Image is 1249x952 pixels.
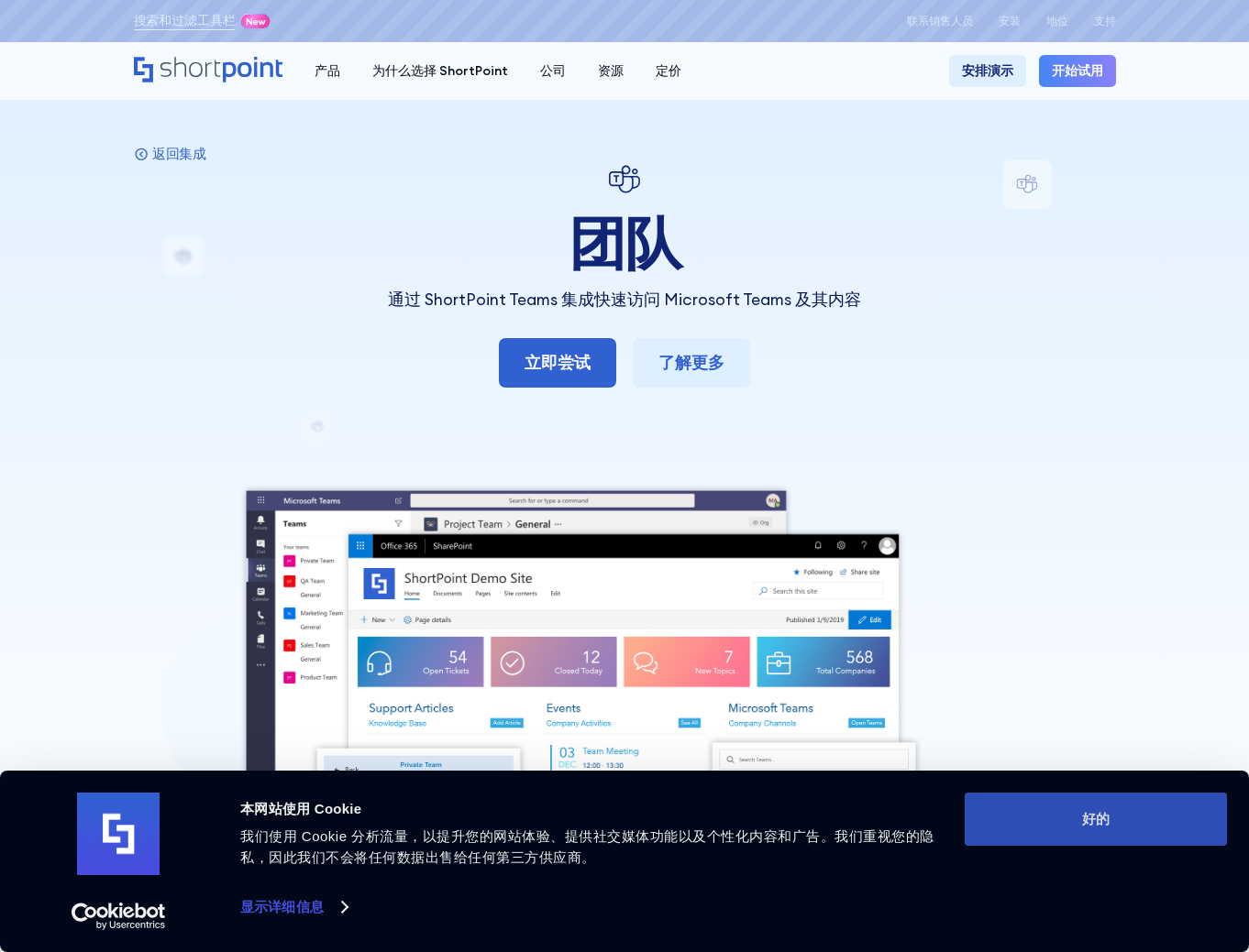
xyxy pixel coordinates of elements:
[357,55,525,87] a: 为什么选择 ShortPoint
[315,62,340,79] font: 产品
[388,289,861,310] font: 通过 ShortPoint Teams 集成快速访问 Microsoft Teams 及其内容
[999,15,1021,27] a: 安装
[299,55,357,87] a: 产品
[77,793,160,875] img: 标识
[240,893,347,921] a: 显示详细信息
[907,14,973,27] font: 联系销售人员
[658,352,724,373] font: 了解更多
[1046,15,1068,27] a: 地位
[633,338,750,388] a: 了解更多
[525,55,582,87] a: 公司
[907,15,973,27] a: 联系销售人员
[240,899,324,914] font: 显示详细信息
[240,801,361,816] font: 本网站使用 Cookie
[919,739,1249,952] iframe: 聊天小部件
[1039,55,1116,87] a: 开始试用
[152,145,206,162] font: 返回集成
[1082,811,1110,826] font: 好的
[640,55,698,87] a: 定价
[134,12,236,28] font: 搜索和过滤工具栏
[605,160,644,199] img: 团队
[1052,62,1103,79] font: 开始试用
[919,739,1249,952] div: 聊天小组件
[372,62,508,79] font: 为什么选择 ShortPoint
[134,11,236,30] a: 搜索和过滤工具栏
[540,62,566,79] font: 公司
[525,352,591,373] font: 立即尝试
[39,903,199,930] a: Usercentric Cookiebot - 在新窗口中打开
[965,793,1227,846] button: 好的
[999,14,1021,27] font: 安装
[499,338,616,388] a: 立即尝试
[582,55,640,87] a: 资源
[949,55,1026,87] a: 安排演示
[240,828,934,865] font: 我们使用 Cookie 分析流量，以提升您的网站体验、提供社交媒体功能以及个性化内容和广告。我们重视您的隐私，因此我们不会将任何数据出售给任何第三方供应商。
[569,206,680,279] font: 团队
[962,62,1013,79] font: 安排演示
[1046,14,1068,27] font: 地位
[1094,14,1116,27] font: 支持
[134,57,283,84] a: 家
[598,62,624,79] font: 资源
[656,62,681,79] font: 定价
[134,145,207,162] a: 返回集成
[1094,15,1116,27] a: 支持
